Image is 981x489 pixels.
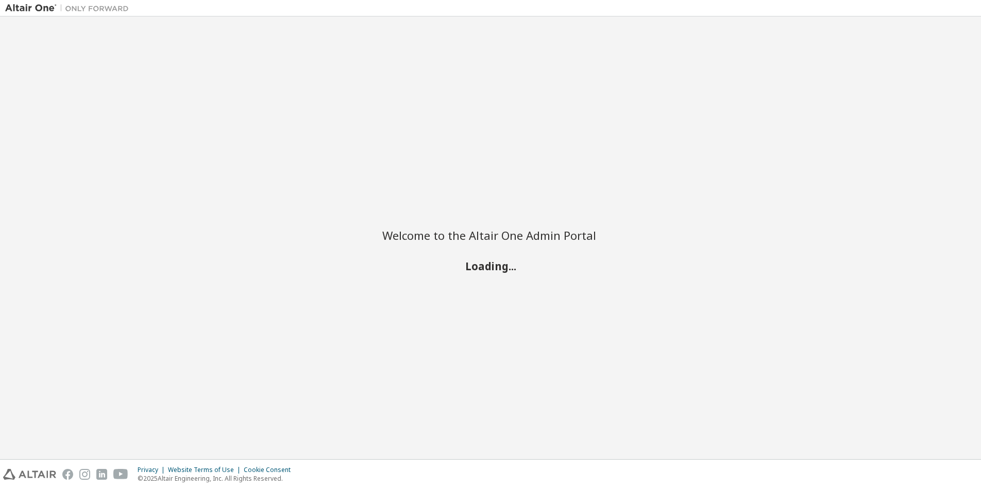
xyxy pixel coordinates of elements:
div: Cookie Consent [244,466,297,474]
div: Website Terms of Use [168,466,244,474]
h2: Loading... [382,259,599,273]
img: youtube.svg [113,469,128,480]
img: altair_logo.svg [3,469,56,480]
p: © 2025 Altair Engineering, Inc. All Rights Reserved. [138,474,297,483]
img: facebook.svg [62,469,73,480]
img: instagram.svg [79,469,90,480]
h2: Welcome to the Altair One Admin Portal [382,228,599,242]
div: Privacy [138,466,168,474]
img: linkedin.svg [96,469,107,480]
img: Altair One [5,3,134,13]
